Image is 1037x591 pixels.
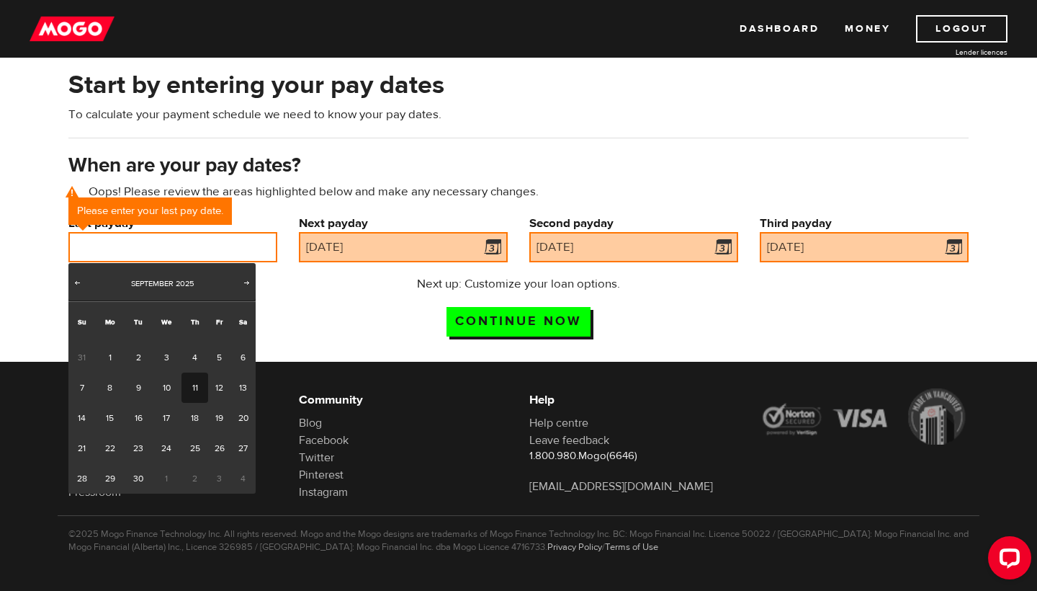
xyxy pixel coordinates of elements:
[95,463,125,494] a: 29
[68,183,969,200] p: Oops! Please review the areas highlighted below and make any necessary changes.
[68,463,95,494] a: 28
[68,154,969,177] h3: When are your pay dates?
[152,463,181,494] span: 1
[95,342,125,373] a: 1
[78,317,86,326] span: Sunday
[230,403,256,433] a: 20
[181,463,208,494] span: 2
[95,373,125,403] a: 8
[161,317,171,326] span: Wednesday
[181,433,208,463] a: 25
[68,197,232,225] div: Please enter your last pay date.
[125,342,151,373] a: 2
[71,277,83,288] span: Prev
[547,541,602,553] a: Privacy Policy
[230,433,256,463] a: 27
[70,277,84,291] a: Prev
[529,479,713,494] a: [EMAIL_ADDRESS][DOMAIN_NAME]
[68,373,95,403] a: 7
[529,449,738,463] p: 1.800.980.Mogo(6646)
[30,15,115,43] img: mogo_logo-11ee424be714fa7cbb0f0f49df9e16ec.png
[299,485,348,499] a: Instagram
[152,373,181,403] a: 10
[299,391,508,409] h6: Community
[208,463,230,494] span: 3
[529,391,738,409] h6: Help
[95,403,125,433] a: 15
[299,416,322,430] a: Blog
[68,106,969,123] p: To calculate your payment schedule we need to know your pay dates.
[208,373,230,403] a: 12
[240,277,254,291] a: Next
[899,47,1007,58] a: Lender licences
[134,317,143,326] span: Tuesday
[125,403,151,433] a: 16
[152,403,181,433] a: 17
[916,15,1007,43] a: Logout
[376,275,662,293] p: Next up: Customize your loan options.
[125,433,151,463] a: 23
[299,433,349,448] a: Facebook
[181,342,208,373] a: 4
[230,373,256,403] a: 13
[131,278,174,289] span: September
[125,373,151,403] a: 9
[977,530,1037,591] iframe: LiveChat chat widget
[216,317,223,326] span: Friday
[181,373,208,403] a: 11
[299,450,334,465] a: Twitter
[845,15,890,43] a: Money
[105,317,115,326] span: Monday
[68,485,121,499] a: Pressroom
[760,215,969,232] label: Third payday
[529,215,738,232] label: Second payday
[68,342,95,373] span: 31
[529,416,588,430] a: Help centre
[152,433,181,463] a: 24
[239,317,247,326] span: Saturday
[446,307,591,337] input: Continue now
[529,433,609,448] a: Leave feedback
[605,541,658,553] a: Terms of Use
[208,403,230,433] a: 19
[299,468,344,482] a: Pinterest
[241,277,253,288] span: Next
[68,528,969,554] p: ©2025 Mogo Finance Technology Inc. All rights reserved. Mogo and the Mogo designs are trademarks ...
[125,463,151,494] a: 30
[760,388,969,445] img: legal-icons-92a2ffecb4d32d839781d1b4e4802d7b.png
[152,342,181,373] a: 3
[299,215,508,232] label: Next payday
[68,433,95,463] a: 21
[208,433,230,463] a: 26
[181,403,208,433] a: 18
[95,433,125,463] a: 22
[191,317,199,326] span: Thursday
[230,463,256,494] span: 4
[68,403,95,433] a: 14
[176,278,194,289] span: 2025
[68,70,969,100] h2: Start by entering your pay dates
[740,15,819,43] a: Dashboard
[230,342,256,373] a: 6
[208,342,230,373] a: 5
